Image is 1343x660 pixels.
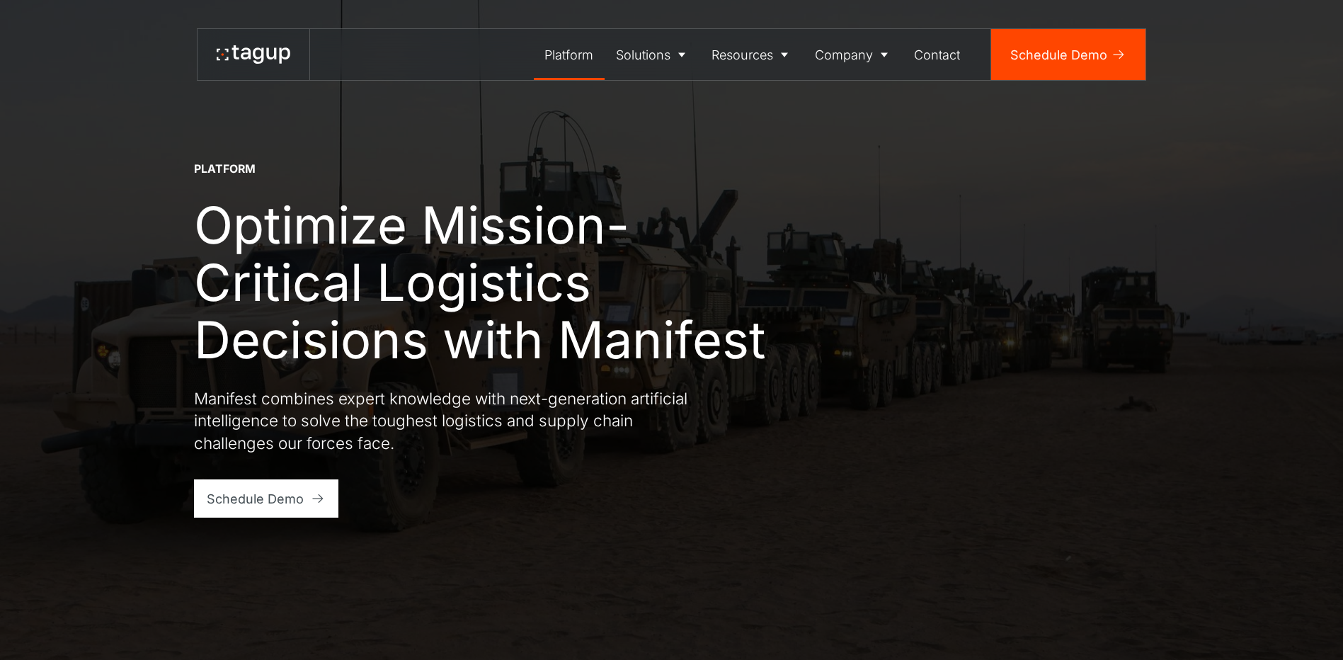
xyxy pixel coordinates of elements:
a: Platform [534,29,605,80]
div: Solutions [616,45,670,64]
p: Manifest combines expert knowledge with next-generation artificial intelligence to solve the toug... [194,387,704,455]
div: Company [815,45,873,64]
a: Company [804,29,903,80]
div: Platform [544,45,593,64]
a: Schedule Demo [991,29,1145,80]
a: Contact [903,29,972,80]
a: Resources [701,29,804,80]
div: Contact [914,45,960,64]
h1: Optimize Mission-Critical Logistics Decisions with Manifest [194,196,789,368]
a: Schedule Demo [194,479,339,518]
div: Schedule Demo [207,489,304,508]
div: Schedule Demo [1010,45,1107,64]
div: Resources [711,45,773,64]
a: Solutions [605,29,701,80]
div: Platform [194,161,256,177]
